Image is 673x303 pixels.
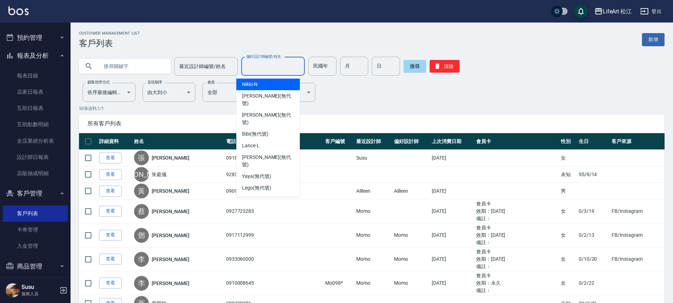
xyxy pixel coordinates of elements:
td: 未知 [559,166,577,183]
td: 0909830330 [224,183,323,199]
ul: 備註： [476,287,557,294]
ul: 會員卡 [476,248,557,255]
button: 清除 [430,60,460,73]
th: 客戶編號 [323,133,354,150]
th: 電話 [224,133,323,150]
th: 最近設計師 [354,133,392,150]
th: 偏好設計師 [392,133,430,150]
td: 女 [559,150,577,166]
td: 95/9/14 [577,166,610,183]
td: 0918785887 [224,150,323,166]
button: 客戶管理 [3,184,68,203]
a: 查看 [99,278,122,289]
th: 詳細資料 [97,133,132,150]
div: 依序最後編輯時間 [83,83,135,102]
div: 蔡 [134,204,149,219]
td: Ailleen [354,183,392,199]
th: 上次消費日期 [430,133,474,150]
td: 女 [559,199,577,223]
ul: 備註： [476,263,557,270]
td: 0933060000 [224,247,323,271]
span: 所有客戶列表 [87,120,656,127]
label: 呈現順序 [147,80,162,85]
td: [DATE] [430,271,474,295]
a: 卡券管理 [3,222,68,238]
label: 會員 [207,80,215,85]
td: FB/Instagram [610,223,665,247]
td: Momo [392,247,430,271]
span: Yaya (無代號) [242,173,271,180]
img: Logo [8,6,29,15]
input: 搜尋關鍵字 [99,57,165,76]
span: Sophia阡阡 (無代號) [242,196,285,203]
ul: 會員卡 [476,200,557,208]
a: 朱庭儀 [152,171,166,178]
div: 李 [134,276,149,291]
td: 女 [559,223,577,247]
th: 姓名 [132,133,224,150]
td: [DATE] [430,183,474,199]
span: Lego (無代號) [242,184,271,192]
a: 查看 [99,186,122,197]
td: [DATE] [430,199,474,223]
td: FB/Instagram [610,247,665,271]
div: LifeArt 松江 [603,7,632,16]
td: [DATE] [430,223,474,247]
button: LifeArt 松江 [592,4,635,19]
th: 會員卡 [474,133,559,150]
td: [DATE] [430,150,474,166]
td: Momo [354,247,392,271]
td: [DATE] [430,247,474,271]
a: 入金管理 [3,238,68,254]
div: [PERSON_NAME] [134,167,149,182]
button: save [574,4,588,18]
button: 預約管理 [3,29,68,47]
a: 互助日報表 [3,100,68,116]
td: Momo [354,199,392,223]
span: [PERSON_NAME] (無代號) [242,154,294,168]
td: 0/2/22 [577,271,610,295]
h3: 客戶列表 [79,38,140,48]
div: 鄧 [134,228,149,243]
a: 查看 [99,153,122,163]
td: Susu [354,150,392,166]
a: [PERSON_NAME] [152,256,189,263]
a: [PERSON_NAME] [152,280,189,287]
td: 928327059 [224,166,323,183]
th: 性別 [559,133,577,150]
td: Momo [392,223,430,247]
td: 男 [559,183,577,199]
p: 服務人員 [22,291,57,297]
a: 互助點數明細 [3,116,68,132]
th: 生日 [577,133,610,150]
td: Momo [354,223,392,247]
h2: Customer Management List [79,31,140,36]
img: Person [6,283,20,297]
div: 李 [134,252,149,267]
ul: 效期： 永久 [476,279,557,287]
ul: 備註： [476,239,557,246]
a: 報表目錄 [3,68,68,84]
td: 0/2/13 [577,223,610,247]
td: 0/10/20 [577,247,610,271]
a: 店家日報表 [3,84,68,100]
div: 由大到小 [143,83,195,102]
a: 全店業績分析表 [3,133,68,149]
span: Lance -L [242,142,260,149]
ul: 效期： [DATE] [476,208,557,215]
div: 黃 [134,184,149,198]
a: [PERSON_NAME] [152,232,189,239]
button: 登出 [637,5,665,18]
a: [PERSON_NAME] [152,154,189,161]
span: [PERSON_NAME] (無代號) [242,111,294,126]
td: FB/Instagram [610,199,665,223]
a: 新增 [642,33,665,46]
td: 0917112999 [224,223,323,247]
td: 女 [559,271,577,295]
ul: 效期： [DATE] [476,231,557,239]
td: 女 [559,247,577,271]
td: 0927723283 [224,199,323,223]
td: Momo [354,271,392,295]
p: 50 筆資料, 1 / 1 [79,105,665,112]
div: 張 [134,150,149,165]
